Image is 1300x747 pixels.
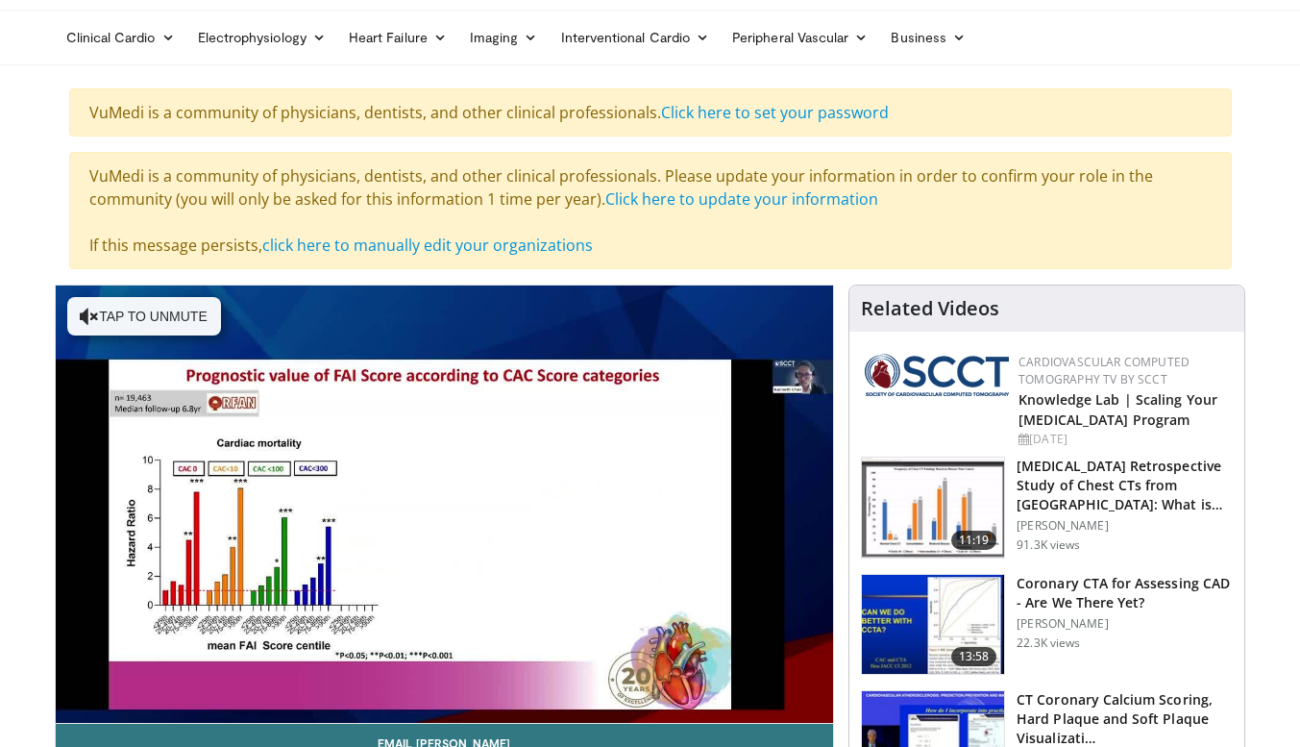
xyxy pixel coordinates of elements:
[862,458,1004,558] img: c2eb46a3-50d3-446d-a553-a9f8510c7760.150x105_q85_crop-smart_upscale.jpg
[861,574,1233,676] a: 13:58 Coronary CTA for Assessing CAD - Are We There Yet? [PERSON_NAME] 22.3K views
[262,235,593,256] a: click here to manually edit your organizations
[879,18,977,57] a: Business
[1018,354,1190,387] a: Cardiovascular Computed Tomography TV by SCCT
[1017,616,1233,632] p: [PERSON_NAME]
[1018,431,1229,448] div: [DATE]
[337,18,458,57] a: Heart Failure
[661,102,889,123] a: Click here to set your password
[55,18,186,57] a: Clinical Cardio
[861,457,1233,559] a: 11:19 [MEDICAL_DATA] Retrospective Study of Chest CTs from [GEOGRAPHIC_DATA]: What is the Re… [PE...
[1017,574,1233,612] h3: Coronary CTA for Assessing CAD - Are We There Yet?
[862,575,1004,675] img: 34b2b9a4-89e5-4b8c-b553-8a638b61a706.150x105_q85_crop-smart_upscale.jpg
[865,354,1009,396] img: 51a70120-4f25-49cc-93a4-67582377e75f.png.150x105_q85_autocrop_double_scale_upscale_version-0.2.png
[186,18,337,57] a: Electrophysiology
[69,152,1232,269] div: VuMedi is a community of physicians, dentists, and other clinical professionals. Please update yo...
[1017,537,1080,553] p: 91.3K views
[1017,457,1233,514] h3: [MEDICAL_DATA] Retrospective Study of Chest CTs from [GEOGRAPHIC_DATA]: What is the Re…
[861,297,999,320] h4: Related Videos
[951,531,997,550] span: 11:19
[605,188,878,210] a: Click here to update your information
[550,18,722,57] a: Interventional Cardio
[67,297,221,336] button: Tap to unmute
[1017,518,1233,534] p: [PERSON_NAME]
[951,647,997,666] span: 13:58
[56,286,834,724] video-js: Video Player
[69,88,1232,137] div: VuMedi is a community of physicians, dentists, and other clinical professionals.
[458,18,550,57] a: Imaging
[721,18,879,57] a: Peripheral Vascular
[1017,635,1080,651] p: 22.3K views
[1018,390,1217,429] a: Knowledge Lab | Scaling Your [MEDICAL_DATA] Program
